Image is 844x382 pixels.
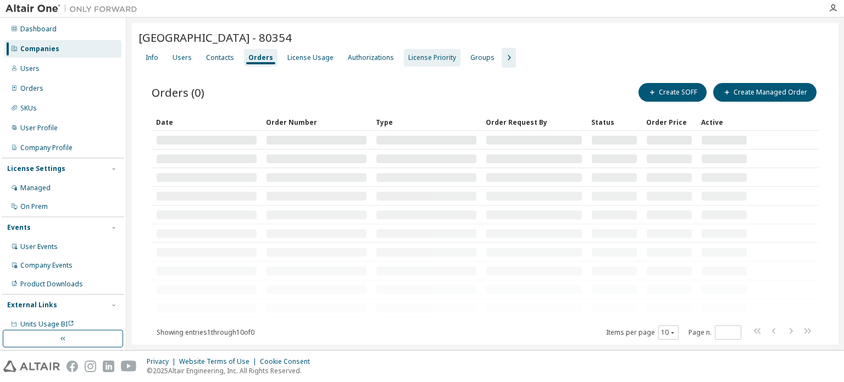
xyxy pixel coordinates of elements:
[7,301,57,309] div: External Links
[20,25,57,34] div: Dashboard
[376,113,477,131] div: Type
[179,357,260,366] div: Website Terms of Use
[486,113,582,131] div: Order Request By
[147,366,316,375] p: © 2025 Altair Engineering, Inc. All Rights Reserved.
[248,53,273,62] div: Orders
[20,184,51,192] div: Managed
[20,64,40,73] div: Users
[688,325,741,340] span: Page n.
[152,85,204,100] span: Orders (0)
[20,261,73,270] div: Company Events
[20,104,37,113] div: SKUs
[287,53,334,62] div: License Usage
[3,361,60,372] img: altair_logo.svg
[20,45,59,53] div: Companies
[20,124,58,132] div: User Profile
[638,83,707,102] button: Create SOFF
[661,328,676,337] button: 10
[173,53,192,62] div: Users
[606,325,679,340] span: Items per page
[408,53,456,62] div: License Priority
[266,113,367,131] div: Order Number
[470,53,495,62] div: Groups
[7,164,65,173] div: License Settings
[348,53,394,62] div: Authorizations
[20,319,74,329] span: Units Usage BI
[7,223,31,232] div: Events
[121,361,137,372] img: youtube.svg
[146,53,158,62] div: Info
[66,361,78,372] img: facebook.svg
[701,113,747,131] div: Active
[591,113,637,131] div: Status
[138,30,292,45] span: [GEOGRAPHIC_DATA] - 80354
[713,83,817,102] button: Create Managed Order
[646,113,692,131] div: Order Price
[20,84,43,93] div: Orders
[103,361,114,372] img: linkedin.svg
[206,53,234,62] div: Contacts
[20,143,73,152] div: Company Profile
[156,113,257,131] div: Date
[5,3,143,14] img: Altair One
[20,202,48,211] div: On Prem
[85,361,96,372] img: instagram.svg
[260,357,316,366] div: Cookie Consent
[20,280,83,289] div: Product Downloads
[147,357,179,366] div: Privacy
[20,242,58,251] div: User Events
[157,328,254,337] span: Showing entries 1 through 10 of 0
